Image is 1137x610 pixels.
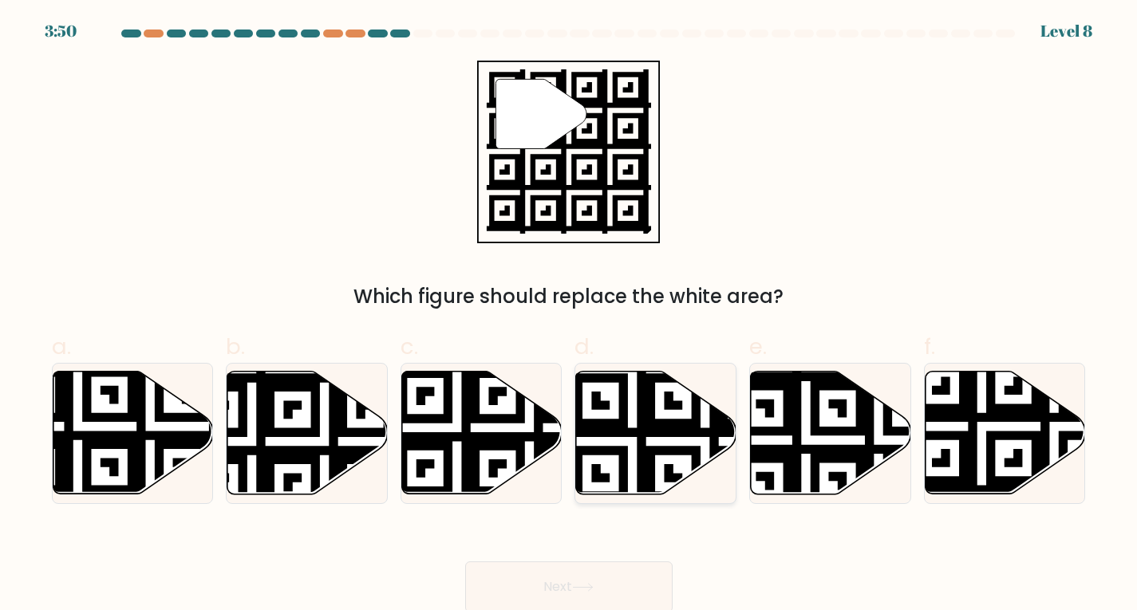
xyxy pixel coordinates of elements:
[749,331,767,362] span: e.
[574,331,594,362] span: d.
[1040,19,1092,43] div: Level 8
[45,19,77,43] div: 3:50
[401,331,418,362] span: c.
[924,331,935,362] span: f.
[52,331,71,362] span: a.
[495,79,586,148] g: "
[226,331,245,362] span: b.
[61,282,1076,311] div: Which figure should replace the white area?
